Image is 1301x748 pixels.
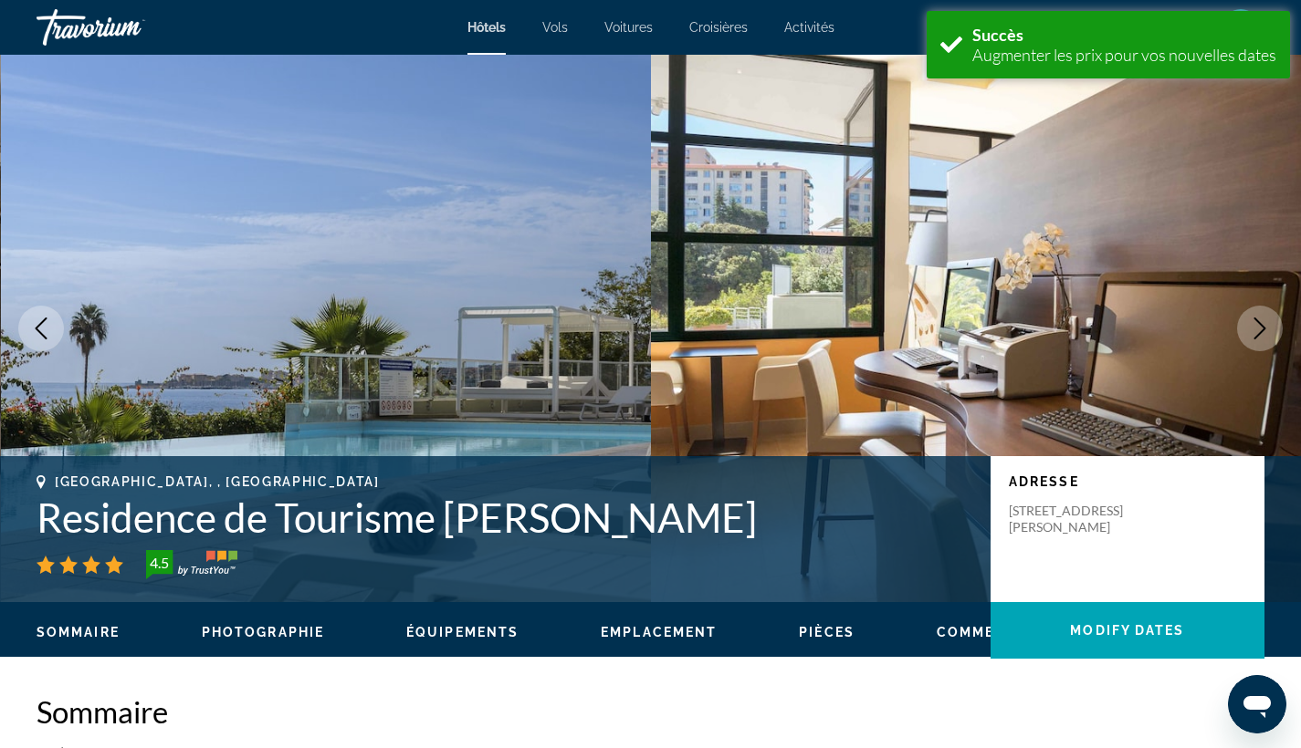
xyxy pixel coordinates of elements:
[1070,623,1184,638] span: Modify Dates
[1228,675,1286,733] iframe: Bouton de lancement de la fenêtre de messagerie
[37,693,1264,730] h2: Sommaire
[141,552,177,574] div: 4.5
[37,493,972,541] h1: Residence de Tourisme [PERSON_NAME]
[18,306,64,351] button: Previous image
[146,550,237,579] img: TrustYou guest rating badge
[937,625,1061,639] span: Commentaires
[799,624,855,640] button: Pièces
[937,624,1061,640] button: Commentaires
[55,474,380,489] span: [GEOGRAPHIC_DATA], , [GEOGRAPHIC_DATA]
[1009,503,1155,535] p: [STREET_ADDRESS][PERSON_NAME]
[689,20,748,35] a: Croisières
[406,624,519,640] button: Équipements
[991,602,1264,659] button: Modify Dates
[406,625,519,639] span: Équipements
[202,624,324,640] button: Photographie
[604,20,653,35] a: Voitures
[601,625,717,639] span: Emplacement
[601,624,717,640] button: Emplacement
[37,624,120,640] button: Sommaire
[202,625,324,639] span: Photographie
[1217,8,1264,47] button: User Menu
[784,20,834,35] a: Activités
[467,20,506,35] a: Hôtels
[972,45,1276,65] div: Augmenter les prix pour vos nouvelles dates
[1237,306,1283,351] button: Next image
[972,25,1276,45] div: Succès
[37,625,120,639] span: Sommaire
[799,625,855,639] span: Pièces
[1009,474,1246,489] p: Adresse
[37,4,219,51] a: Travorium
[542,20,568,35] a: Vols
